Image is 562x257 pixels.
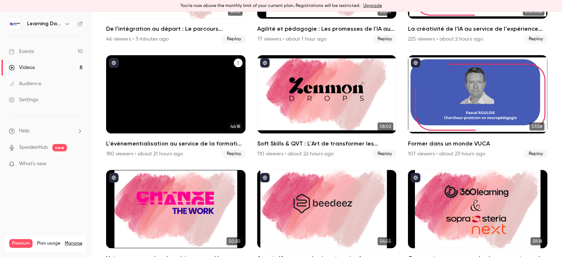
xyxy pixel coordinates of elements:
div: Audience [9,80,41,87]
li: Former dans un monde VUCA [408,55,547,158]
a: SpeakerHub [19,144,48,151]
a: 58:02Soft Skills & QVT : L'Art de transformer les compétences humaines en levier de bien-être et ... [257,55,397,158]
div: Settings [9,96,38,103]
h6: Learning Days [27,20,61,27]
li: help-dropdown-opener [9,127,83,135]
a: 46:18L'événementialisation au service de la formation : engagez vos apprenants tout au long de l’... [106,55,246,158]
button: published [411,173,420,182]
h2: Former dans un monde VUCA [408,139,547,148]
img: logo_orange.svg [12,12,18,18]
li: L'événementialisation au service de la formation : engagez vos apprenants tout au long de l’année [106,55,246,158]
li: Soft Skills & QVT : L'Art de transformer les compétences humaines en levier de bien-être et perfo... [257,55,397,158]
iframe: Noticeable Trigger [74,161,83,167]
button: published [109,58,119,68]
div: 225 viewers • about 2 hours ago [408,35,483,43]
span: Help [19,127,30,135]
div: Videos [9,64,35,71]
span: 58:02 [378,122,393,131]
a: 57:58Former dans un monde VUCA107 viewers • about 23 hours agoReplay [408,55,547,158]
h2: Agilité et pédagogie : Les promesses de l'IA au service de l'expérience apprenante sont-elles ten... [257,24,397,33]
button: published [411,58,420,68]
div: 107 viewers • about 23 hours ago [408,150,485,158]
div: Mots-clés [91,43,112,48]
span: Replay [373,150,396,158]
button: published [109,173,119,182]
div: Events [9,48,34,55]
span: 46:18 [228,122,243,131]
button: published [260,58,270,68]
span: 01:03:08 [523,8,544,16]
span: 50:30 [226,237,243,245]
span: Replay [222,35,246,44]
span: Replay [524,150,547,158]
span: Plan usage [37,241,60,246]
span: Replay [222,150,246,158]
img: tab_keywords_by_traffic_grey.svg [83,42,89,48]
img: tab_domain_overview_orange.svg [30,42,35,48]
h2: De l’intégration au départ : Le parcours collaborateur comme moteur de fidélité et de performance [106,24,246,33]
span: Replay [524,35,547,44]
a: Upgrade [363,3,382,9]
span: Premium [9,239,33,248]
div: Domaine: [DOMAIN_NAME] [19,19,83,25]
div: 180 viewers • about 21 hours ago [106,150,183,158]
span: 57:58 [529,122,544,131]
img: website_grey.svg [12,19,18,25]
div: 46 viewers • 3 minutes ago [106,35,169,43]
div: v 4.0.25 [20,12,36,18]
h2: L'événementialisation au service de la formation : engagez vos apprenants tout au long de l’année [106,139,246,148]
h2: La créativité de l'IA au service de l'expérience apprenante. [408,24,547,33]
h2: Soft Skills & QVT : L'Art de transformer les compétences humaines en levier de bien-être et perfo... [257,139,397,148]
span: new [52,144,67,151]
div: Domaine [38,43,56,48]
div: 110 viewers • about 22 hours ago [257,150,334,158]
span: 59:18 [531,237,544,245]
div: 77 viewers • about 1 hour ago [257,35,326,43]
span: 49:10 [228,8,243,16]
button: published [260,173,270,182]
span: 53:50 [378,8,393,16]
span: What's new [19,160,46,168]
a: Manage [65,241,82,246]
img: Learning Days [9,18,21,30]
span: Replay [373,35,396,44]
span: 54:55 [378,237,393,245]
